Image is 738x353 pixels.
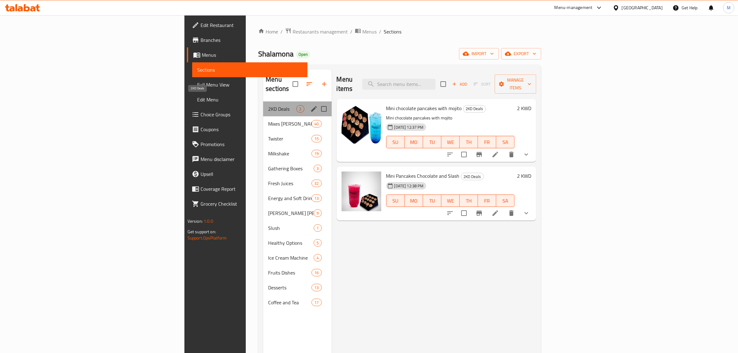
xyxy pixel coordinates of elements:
span: Full Menu View [197,81,303,88]
span: 2KD Deals [268,105,296,113]
nav: breadcrumb [258,28,541,36]
img: Mini Pancakes Chocolate and Slash [342,172,381,211]
span: Menu disclaimer [201,155,303,163]
span: FR [480,138,494,147]
div: Energy and Soft Drinks13 [263,191,331,206]
button: MO [405,194,423,207]
span: Sort sections [302,77,317,92]
span: Ice Cream Machine [268,254,314,261]
span: Mixes [PERSON_NAME] [268,120,312,127]
div: Mixes Ala Kaifak [268,120,312,127]
div: Twister15 [263,131,331,146]
div: Mixes [PERSON_NAME]40 [263,116,331,131]
button: TU [423,194,441,207]
span: Add item [450,79,470,89]
span: 3 [314,166,321,172]
span: Twister [268,135,312,142]
div: Healthy Options5 [263,235,331,250]
div: items [312,284,321,291]
span: SA [499,138,512,147]
div: Fresh Juices32 [263,176,331,191]
div: items [312,299,321,306]
button: TH [460,136,478,148]
button: WE [441,194,460,207]
button: export [501,48,541,60]
span: Grocery Checklist [201,200,303,208]
span: 17 [312,300,321,306]
span: SU [389,138,402,147]
input: search [362,79,435,90]
span: 2KD Deals [463,105,486,112]
button: show more [519,147,534,162]
button: TU [423,136,441,148]
span: Energy and Soft Drinks [268,194,312,202]
span: Mini chocolate pancakes with mojito [386,104,462,113]
button: MO [405,136,423,148]
button: WE [441,136,460,148]
svg: Show Choices [523,209,530,217]
img: Mini chocolate pancakes with mojito [342,104,381,144]
span: Select to update [457,148,471,161]
span: Coverage Report [201,185,303,193]
a: Support.OpsPlatform [188,234,227,242]
span: [DATE] 12:37 PM [392,124,426,130]
a: Menus [187,47,308,62]
div: [PERSON_NAME] [PERSON_NAME]9 [263,206,331,221]
button: Add [450,79,470,89]
span: 40 [312,121,321,127]
span: TU [426,138,439,147]
a: Choice Groups [187,107,308,122]
span: Mini Pancakes Chocolate and Slash [386,171,460,181]
span: Sections [384,28,401,35]
div: items [312,269,321,276]
div: 2KD Deals2edit [263,101,331,116]
button: delete [504,147,519,162]
span: TU [426,196,439,205]
span: 9 [314,210,321,216]
span: Edit Menu [197,96,303,103]
span: M [727,4,731,11]
a: Branches [187,33,308,47]
span: Select to update [457,207,471,220]
div: Gathering Boxes [268,165,314,172]
span: 1 [314,225,321,231]
div: Slush1 [263,221,331,235]
li: / [379,28,381,35]
span: Select section [437,78,450,91]
a: Edit Restaurant [187,18,308,33]
button: SU [386,136,405,148]
div: Milkshake19 [263,146,331,161]
div: items [314,254,321,261]
span: FR [480,196,494,205]
h6: 2 KWD [517,104,531,113]
div: 2KD Deals [461,173,484,180]
div: items [312,194,321,202]
a: Menu disclaimer [187,152,308,167]
span: Fresh Juices [268,180,312,187]
div: Coffee and Tea17 [263,295,331,310]
div: Healthy Options [268,239,314,247]
span: MO [407,138,421,147]
div: Desserts [268,284,312,291]
span: Fruits Dishes [268,269,312,276]
h2: Menu items [337,75,355,93]
span: Add [451,81,468,88]
span: 16 [312,270,321,276]
a: Promotions [187,137,308,152]
div: Menu-management [555,4,593,11]
span: Edit Restaurant [201,21,303,29]
span: Slush [268,224,314,232]
span: 32 [312,181,321,186]
div: items [314,239,321,247]
span: SA [499,196,512,205]
span: Choice Groups [201,111,303,118]
span: Version: [188,217,203,225]
span: Upsell [201,170,303,178]
button: edit [309,104,319,114]
h6: 2 KWD [517,172,531,180]
span: 1.0.0 [204,217,213,225]
button: sort-choices [443,206,457,221]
